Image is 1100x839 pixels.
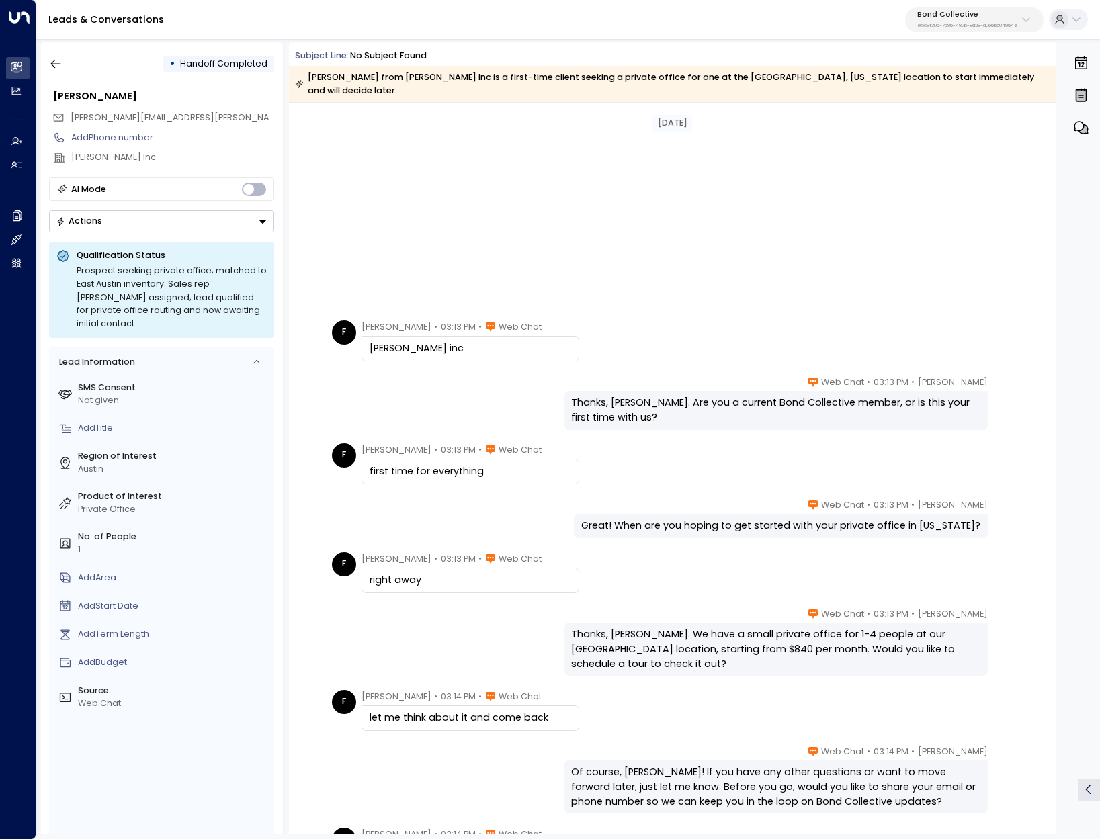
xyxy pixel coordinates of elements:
[911,376,915,389] span: •
[478,552,482,566] span: •
[499,552,542,566] span: Web Chat
[54,356,134,369] div: Lead Information
[652,115,691,132] div: [DATE]
[434,443,437,457] span: •
[77,264,267,330] div: Prospect seeking private office; matched to East Austin inventory. Sales rep [PERSON_NAME] assign...
[918,745,988,758] span: [PERSON_NAME]
[441,690,476,703] span: 03:14 PM
[911,498,915,512] span: •
[78,382,269,394] label: SMS Consent
[821,607,864,621] span: Web Chat
[571,765,980,809] div: Of course, [PERSON_NAME]! If you have any other questions or want to move forward later, just let...
[821,745,864,758] span: Web Chat
[918,498,988,512] span: [PERSON_NAME]
[53,89,274,104] div: [PERSON_NAME]
[56,216,102,226] div: Actions
[77,249,267,261] p: Qualification Status
[78,503,269,516] div: Private Office
[362,320,431,334] span: [PERSON_NAME]
[499,690,542,703] span: Web Chat
[78,628,269,641] div: AddTerm Length
[295,71,1049,97] div: [PERSON_NAME] from [PERSON_NAME] Inc is a first-time client seeking a private office for one at t...
[911,745,915,758] span: •
[78,600,269,613] div: AddStart Date
[874,607,908,621] span: 03:13 PM
[918,607,988,621] span: [PERSON_NAME]
[917,11,1018,19] p: Bond Collective
[993,745,1017,769] img: 74_headshot.jpg
[441,320,476,334] span: 03:13 PM
[499,443,542,457] span: Web Chat
[78,394,269,407] div: Not given
[911,607,915,621] span: •
[78,697,269,710] div: Web Chat
[581,519,980,533] div: Great! When are you hoping to get started with your private office in [US_STATE]?
[180,58,267,69] span: Handoff Completed
[78,450,269,463] label: Region of Interest
[332,443,356,468] div: F
[434,690,437,703] span: •
[905,7,1044,32] button: Bond Collectivee5c8f306-7b86-487b-8d28-d066bc04964e
[478,690,482,703] span: •
[49,210,274,232] div: Button group with a nested menu
[78,463,269,476] div: Austin
[362,443,431,457] span: [PERSON_NAME]
[867,607,870,621] span: •
[441,552,476,566] span: 03:13 PM
[350,50,427,62] div: No subject found
[295,50,349,61] span: Subject Line:
[867,376,870,389] span: •
[78,531,269,543] label: No. of People
[71,112,274,124] span: frank@frank.com
[499,320,542,334] span: Web Chat
[332,690,356,714] div: F
[370,341,571,356] div: [PERSON_NAME] inc
[332,320,356,345] div: F
[370,711,571,725] div: let me think about it and come back
[434,320,437,334] span: •
[917,23,1018,28] p: e5c8f306-7b86-487b-8d28-d066bc04964e
[362,552,431,566] span: [PERSON_NAME]
[78,543,269,556] div: 1
[874,376,908,389] span: 03:13 PM
[49,210,274,232] button: Actions
[48,13,164,26] a: Leads & Conversations
[370,464,571,479] div: first time for everything
[370,573,571,588] div: right away
[867,745,870,758] span: •
[71,183,106,196] div: AI Mode
[78,490,269,503] label: Product of Interest
[993,498,1017,523] img: 74_headshot.jpg
[918,376,988,389] span: [PERSON_NAME]
[821,498,864,512] span: Web Chat
[332,552,356,576] div: F
[71,151,274,164] div: [PERSON_NAME] Inc
[434,552,437,566] span: •
[441,443,476,457] span: 03:13 PM
[874,498,908,512] span: 03:13 PM
[78,572,269,584] div: AddArea
[993,376,1017,400] img: 74_headshot.jpg
[71,112,355,123] span: [PERSON_NAME][EMAIL_ADDRESS][PERSON_NAME][DOMAIN_NAME]
[874,745,908,758] span: 03:14 PM
[78,685,269,697] label: Source
[571,396,980,425] div: Thanks, [PERSON_NAME]. Are you a current Bond Collective member, or is this your first time with us?
[169,53,175,75] div: •
[867,498,870,512] span: •
[362,690,431,703] span: [PERSON_NAME]
[71,132,274,144] div: AddPhone number
[78,656,269,669] div: AddBudget
[571,627,980,671] div: Thanks, [PERSON_NAME]. We have a small private office for 1-4 people at our [GEOGRAPHIC_DATA] loc...
[993,607,1017,631] img: 74_headshot.jpg
[478,443,482,457] span: •
[821,376,864,389] span: Web Chat
[478,320,482,334] span: •
[78,422,269,435] div: AddTitle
